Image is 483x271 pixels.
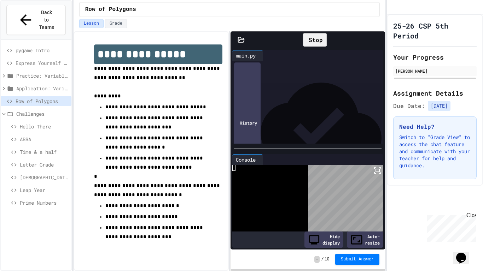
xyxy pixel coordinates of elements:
[232,52,259,59] div: main.py
[20,174,69,181] span: [DEMOGRAPHIC_DATA] Senator Eligibility
[314,256,320,263] span: -
[393,88,477,98] h2: Assignment Details
[16,59,69,67] span: Express Yourself in Python!
[399,134,471,169] p: Switch to "Grade View" to access the chat feature and communicate with your teacher for help and ...
[395,68,475,74] div: [PERSON_NAME]
[232,154,263,165] div: Console
[453,243,476,264] iframe: chat widget
[304,231,343,248] div: Hide display
[232,50,263,61] div: main.py
[20,161,69,168] span: Letter Grade
[16,72,69,79] span: Practice: Variables/Print
[399,122,471,131] h3: Need Help?
[79,19,104,28] button: Lesson
[3,3,49,45] div: Chat with us now!Close
[20,186,69,194] span: Leap Year
[321,257,324,262] span: /
[20,135,69,143] span: ABBA
[393,102,425,110] span: Due Date:
[335,254,380,265] button: Submit Answer
[16,97,69,105] span: Row of Polygons
[393,21,477,41] h1: 25-26 CSP 5th Period
[341,257,374,262] span: Submit Answer
[6,5,66,35] button: Back to Teams
[234,62,261,183] div: History
[20,123,69,130] span: Hello There
[105,19,127,28] button: Grade
[424,212,476,242] iframe: chat widget
[347,231,383,248] div: Auto-resize
[85,5,136,14] span: Row of Polygons
[324,257,329,262] span: 10
[232,156,259,163] div: Console
[428,101,450,111] span: [DATE]
[16,47,69,54] span: pygame Intro
[393,52,477,62] h2: Your Progress
[16,85,69,92] span: Application: Variables/Print
[38,9,55,31] span: Back to Teams
[303,33,327,47] div: Stop
[16,110,69,118] span: Challenges
[20,148,69,156] span: Time & a half
[20,199,69,206] span: Prime Numbers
